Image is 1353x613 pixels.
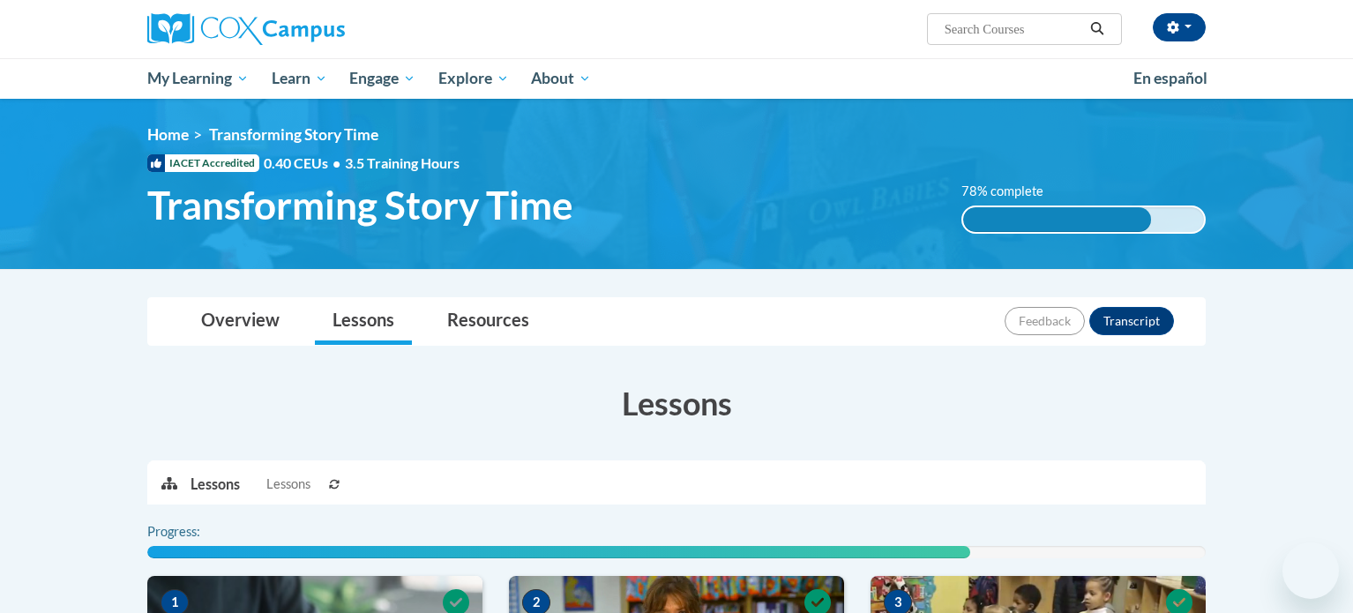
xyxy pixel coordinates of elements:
img: Cox Campus [147,13,345,45]
a: My Learning [136,58,260,99]
span: Learn [272,68,327,89]
a: Home [147,125,189,144]
span: 3.5 Training Hours [345,154,460,171]
button: Account Settings [1153,13,1206,41]
a: Engage [338,58,427,99]
span: My Learning [147,68,249,89]
span: Lessons [266,475,310,494]
p: Lessons [191,475,240,494]
a: Explore [427,58,520,99]
a: Overview [183,298,297,345]
span: 0.40 CEUs [264,153,345,173]
button: Transcript [1089,307,1174,335]
button: Search [1084,19,1110,40]
a: About [520,58,603,99]
iframe: Button to launch messaging window [1282,542,1339,599]
a: Resources [430,298,547,345]
span: Transforming Story Time [209,125,378,144]
span: Explore [438,68,509,89]
span: • [333,154,340,171]
span: Engage [349,68,415,89]
span: En español [1133,69,1207,87]
input: Search Courses [943,19,1084,40]
h3: Lessons [147,381,1206,425]
a: Learn [260,58,339,99]
span: IACET Accredited [147,154,259,172]
a: Lessons [315,298,412,345]
a: En español [1122,60,1219,97]
div: Main menu [121,58,1232,99]
div: 78% complete [963,207,1151,232]
label: Progress: [147,522,249,542]
span: Transforming Story Time [147,182,573,228]
span: About [531,68,591,89]
label: 78% complete [961,182,1063,201]
button: Feedback [1005,307,1085,335]
a: Cox Campus [147,13,482,45]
